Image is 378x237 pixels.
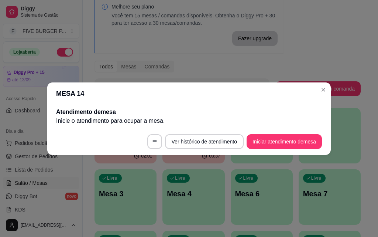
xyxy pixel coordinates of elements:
[247,134,322,149] button: Iniciar atendimento demesa
[56,108,322,116] h2: Atendimento de mesa
[47,82,331,105] header: MESA 14
[317,84,329,96] button: Close
[56,116,322,125] p: Inicie o atendimento para ocupar a mesa .
[165,134,244,149] button: Ver histórico de atendimento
